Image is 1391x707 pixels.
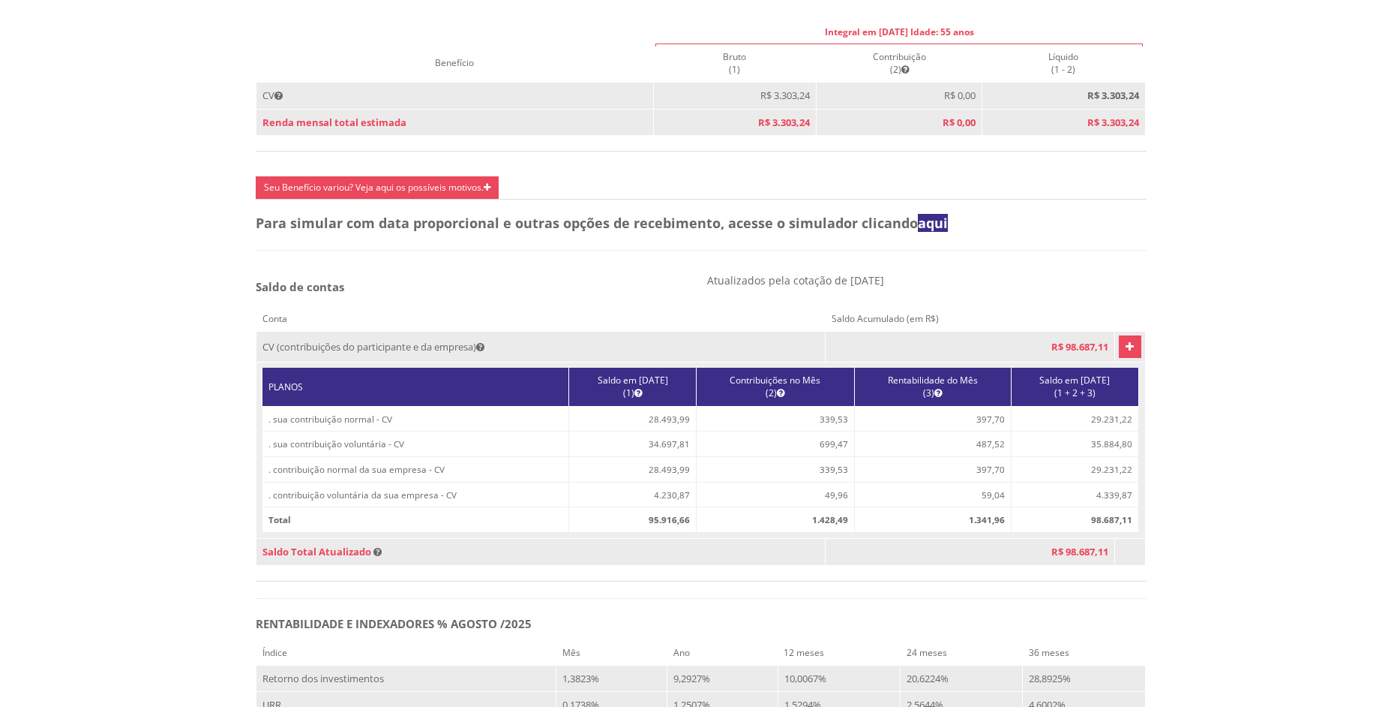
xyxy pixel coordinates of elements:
[696,432,854,457] td: 699,47
[758,116,810,129] span: R$ 3.303,24
[1012,456,1139,482] td: 29.231,22
[262,545,371,558] span: Saldo Total Atualizado
[854,507,1011,533] td: 1.341,96
[1012,507,1139,533] td: 98.687,11
[256,216,1147,231] h4: Para simular com data proporcional e outras opções de recebimento, acesse o simulador clicando
[262,340,484,353] span: CV (contribuições do participante e da empresa)
[667,640,778,666] th: Ano
[1051,340,1108,353] span: R$ 98.687,11
[854,406,1011,432] td: 397,70
[556,640,667,666] th: Mês
[262,406,569,432] td: . sua contribuição normal - CV
[569,507,697,533] td: 95.916,66
[262,456,569,482] td: . contribuição normal da sua empresa - CV
[944,89,976,102] span: R$ 0,00
[1023,665,1145,692] td: 28,8925%
[262,507,569,533] td: Total
[918,214,948,232] a: aqui
[888,374,978,399] span: Rentabilidade do Mês (3)
[730,374,820,399] span: Contribuições no Mês (2)
[1051,545,1108,558] span: R$ 98.687,11
[256,44,654,83] th: Benefício
[569,432,697,457] td: 34.697,81
[256,665,556,692] td: Retorno dos investimentos
[696,482,854,507] td: 49,96
[1012,432,1139,457] td: 35.884,80
[943,116,976,129] span: R$ 0,00
[256,109,654,136] td: Renda mensal total estimada
[873,50,926,76] span: Contribuição (2)
[653,44,817,83] th: Bruto (1)
[262,368,569,406] th: PLANOS
[778,665,900,692] td: 10,0067%
[854,432,1011,457] td: 487,52
[854,456,1011,482] td: 397,70
[696,406,854,432] td: 339,53
[556,665,667,692] td: 1,3823%
[569,482,697,507] td: 4.230,87
[826,306,1115,332] th: Saldo Acumulado (em R$)
[696,507,854,533] td: 1.428,49
[901,665,1023,692] td: 20,6224%
[778,640,900,666] th: 12 meses
[1012,406,1139,432] td: 29.231,22
[696,456,854,482] td: 339,53
[256,618,1147,630] h5: RENTABILIDADE E INDEXADORES % AGOSTO /2025
[760,89,810,102] span: R$ 3.303,24
[653,20,1145,44] th: Integral em [DATE] Idade: 55 anos
[569,456,697,482] td: 28.493,99
[982,44,1145,83] th: Líquido (1 - 2)
[707,273,1147,287] p: Atualizados pela cotação de [DATE]
[262,89,283,102] span: CV
[1018,374,1132,399] center: Saldo em [DATE] (1 + 2 + 3)
[667,665,778,692] td: 9,2927%
[1087,116,1139,129] b: R$ 3.303,24
[1023,640,1145,666] th: 36 meses
[256,176,499,199] a: Seu Benefício variou? Veja aqui os possíveis motivos.
[854,482,1011,507] td: 59,04
[598,374,668,399] span: Saldo em [DATE] (1)
[1012,482,1139,507] td: 4.339,87
[569,406,697,432] td: 28.493,99
[256,281,696,293] h5: Saldo de contas
[1087,89,1139,102] b: R$ 3.303,24
[256,306,826,332] th: Conta
[262,432,569,457] td: . sua contribuição voluntária - CV
[901,640,1023,666] th: 24 meses
[262,482,569,507] td: . contribuição voluntária da sua empresa - CV
[256,640,556,666] th: Índice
